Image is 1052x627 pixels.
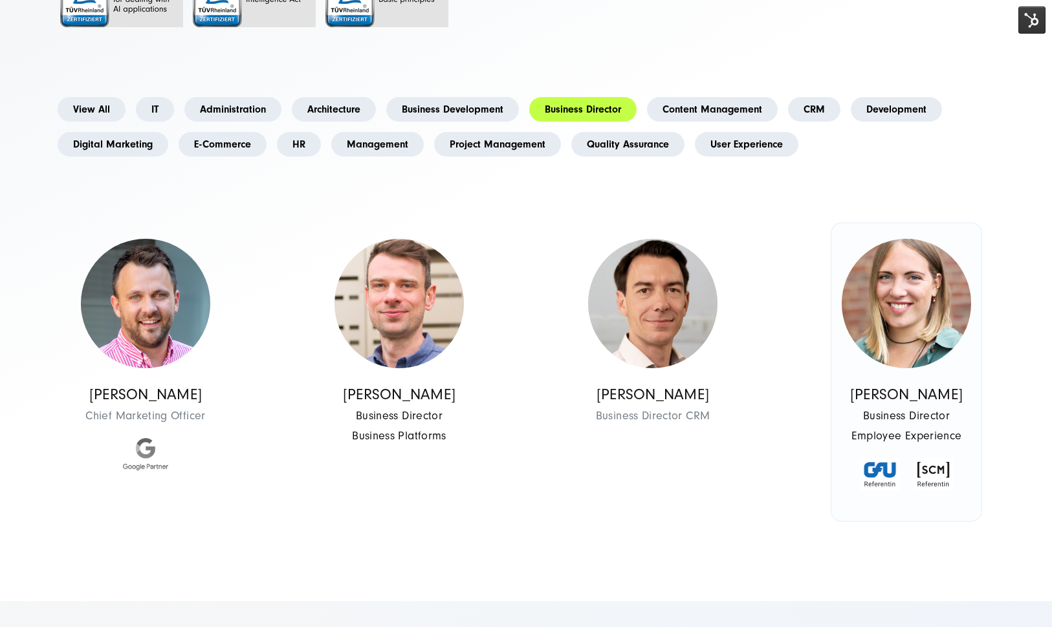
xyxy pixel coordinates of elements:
a: User Experience [695,132,798,157]
a: View All [58,97,126,122]
img: HubSpot Tools Menu Toggle [1018,6,1046,34]
span: Business Director Employee Experience [842,406,971,446]
a: Christoph-Eschweiler-550x550 [PERSON_NAME] Business Director CRM [578,223,728,457]
a: Content Management [647,97,778,122]
a: Eva Rüttgers - Teamlead Digital Workplace und UX Consultant - SUNZINET [PERSON_NAME] Business Dir... [831,223,981,521]
img: SCM Referentin Badge Digitalagentur SUNZINET [913,458,954,490]
p: [PERSON_NAME] [588,386,718,404]
a: Administration [184,97,281,122]
img: Eva Rüttgers - Teamlead Digital Workplace und UX Consultant - SUNZINET [842,239,971,368]
a: Quality Assurance [571,132,685,157]
a: IT [136,97,174,122]
a: HR [277,132,321,157]
p: [PERSON_NAME] [334,386,464,404]
img: GFU Referentin [860,458,901,490]
img: Google Partner Agentur - Digitalagentur für Digital Marketing und Strategie SUNZINET [123,438,169,470]
img: Marcel Epler - Senior Consultant & Solution Architect - SUNZINET [334,239,464,368]
img: Daniel Palm - CMO & Business Director Digital Marketing - Full-service digital agentur SUNZINET [81,239,210,368]
span: Chief Marketing Officer [81,406,210,426]
span: Business Director Business Platforms [334,406,464,446]
a: Architecture [292,97,376,122]
p: [PERSON_NAME] [81,386,210,404]
p: [PERSON_NAME] [842,386,971,404]
a: Business Director [529,97,637,122]
a: E-Commerce [179,132,267,157]
a: Management [331,132,424,157]
a: Digital Marketing [58,132,168,157]
a: Development [851,97,942,122]
a: Daniel Palm - CMO & Business Director Digital Marketing - Full-service digital agentur SUNZINET [... [71,223,221,501]
img: Christoph-Eschweiler-550x550 [588,239,718,368]
a: Project Management [434,132,561,157]
a: CRM [788,97,840,122]
span: Business Director CRM [588,406,718,426]
a: Marcel Epler - Senior Consultant & Solution Architect - SUNZINET [PERSON_NAME] Business Director ... [324,223,474,478]
a: Business Development [386,97,519,122]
